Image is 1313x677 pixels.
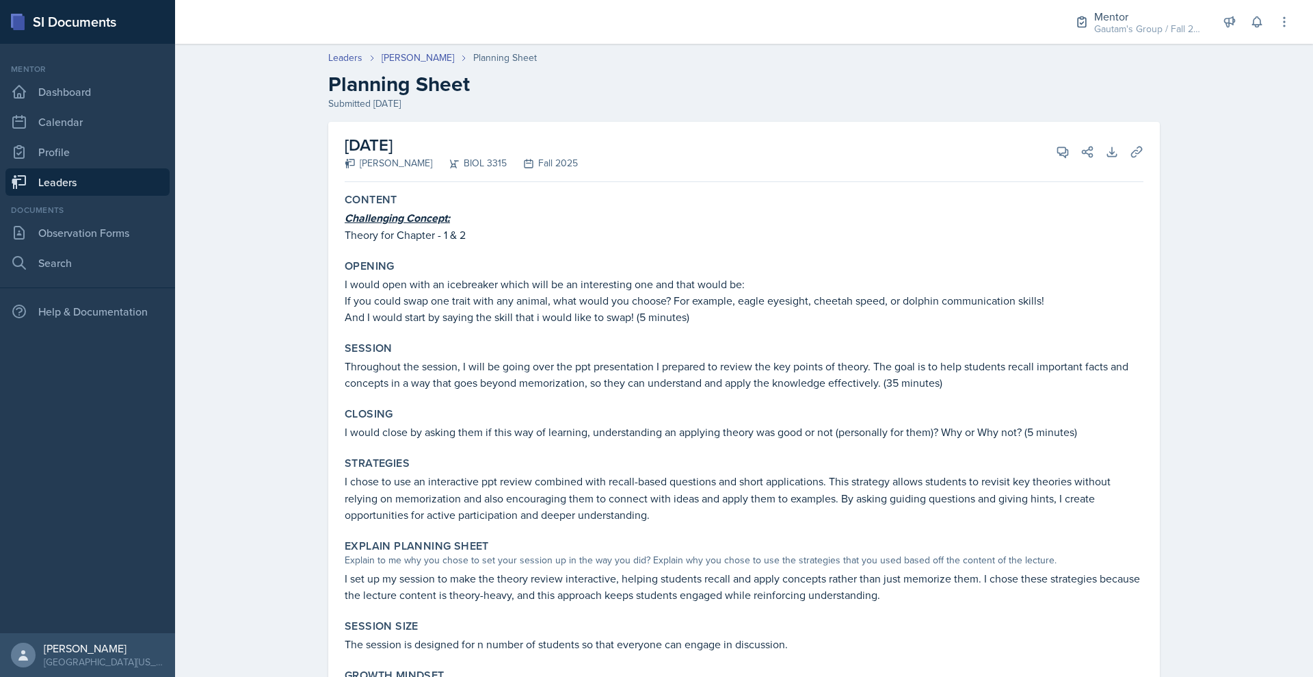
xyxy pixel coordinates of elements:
div: [PERSON_NAME] [345,156,432,170]
p: I would close by asking them if this way of learning, understanding an applying theory was good o... [345,424,1143,440]
div: Mentor [1094,8,1204,25]
p: The session is designed for n number of students so that everyone can engage in discussion. [345,636,1143,652]
a: Profile [5,138,170,166]
a: Observation Forms [5,219,170,246]
div: Mentor [5,63,170,75]
div: [PERSON_NAME] [44,641,164,655]
a: Dashboard [5,78,170,105]
p: Theory for Chapter - 1 & 2 [345,227,1143,243]
label: Strategies [345,457,410,470]
div: [GEOGRAPHIC_DATA][US_STATE] [44,655,164,669]
h2: Planning Sheet [328,72,1160,97]
label: Explain Planning Sheet [345,539,489,553]
div: Planning Sheet [473,51,537,65]
a: Leaders [5,168,170,196]
label: Content [345,193,397,207]
u: Challenging Concept: [345,210,450,226]
label: Session [345,342,393,355]
label: Session Size [345,619,419,633]
a: Search [5,249,170,277]
h2: [DATE] [345,133,578,157]
div: Submitted [DATE] [328,97,1160,111]
p: I would open with an icebreaker which will be an interesting one and that would be: [345,276,1143,292]
div: BIOL 3315 [432,156,507,170]
label: Closing [345,407,393,421]
div: Help & Documentation [5,298,170,325]
label: Opening [345,259,395,273]
div: Fall 2025 [507,156,578,170]
div: Documents [5,204,170,216]
p: And I would start by saying the skill that i would like to swap! (5 minutes) [345,309,1143,325]
p: If you could swap one trait with any animal, what would you choose? For example, eagle eyesight, ... [345,292,1143,309]
a: Leaders [328,51,362,65]
p: Throughout the session, I will be going over the ppt presentation I prepared to review the key po... [345,358,1143,391]
div: Gautam's Group / Fall 2025 [1094,22,1204,36]
p: I set up my session to make the theory review interactive, helping students recall and apply conc... [345,570,1143,603]
p: I chose to use an interactive ppt review combined with recall-based questions and short applicati... [345,473,1143,523]
a: Calendar [5,108,170,136]
a: [PERSON_NAME] [382,51,454,65]
div: Explain to me why you chose to set your session up in the way you did? Explain why you chose to u... [345,553,1143,567]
